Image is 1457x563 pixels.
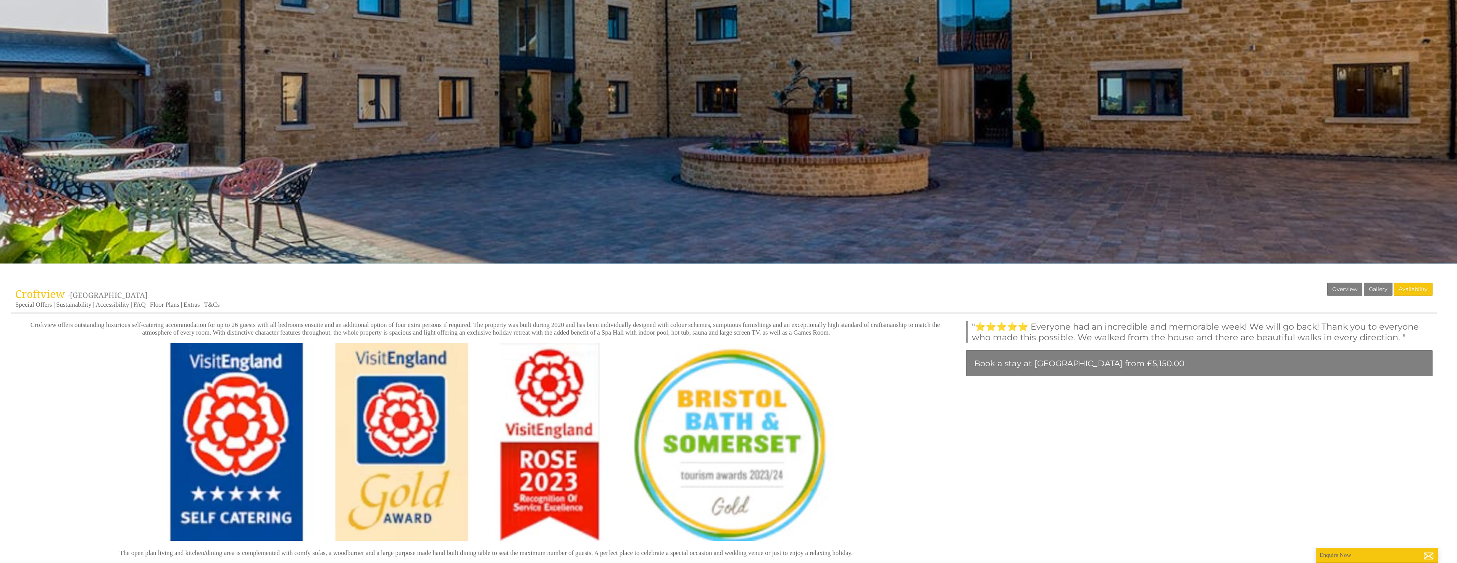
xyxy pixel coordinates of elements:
[1364,283,1392,296] a: Gallery
[68,290,148,300] span: -
[150,301,179,308] a: Floor Plans
[96,301,129,308] a: Accessibility
[966,350,1433,376] a: Book a stay at [GEOGRAPHIC_DATA] from £5,150.00
[56,301,91,308] a: Sustainability
[1320,552,1434,558] p: Enquire Now
[966,321,1433,343] blockquote: "⭐⭐⭐⭐⭐ Everyone had an incredible and memorable week! We will go back! Thank you to everyone who ...
[15,549,957,557] p: The open plan living and kitchen/dining area is complemented with comfy sofas, a woodburner and a...
[204,301,220,308] a: T&Cs
[15,301,52,308] a: Special Offers
[1394,283,1433,296] a: Availability
[15,321,957,337] p: Croftview offers outstanding luxurious self-catering accommodation for up to 26 guests with all b...
[133,301,145,308] a: FAQ
[133,343,839,541] img: Hinton Park Holidays awards
[15,286,68,301] a: Croftview
[184,301,200,308] a: Extras
[1327,283,1362,296] a: Overview
[70,290,148,300] a: [GEOGRAPHIC_DATA]
[15,286,65,301] span: Croftview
